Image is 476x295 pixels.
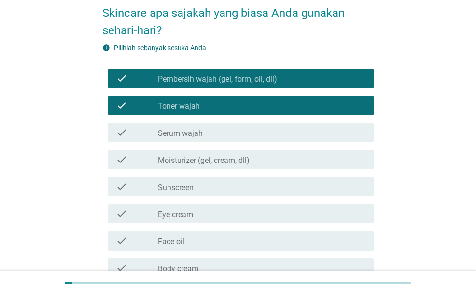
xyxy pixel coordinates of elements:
label: Sunscreen [158,183,194,192]
label: Pilihlah sebanyak sesuka Anda [114,44,206,52]
label: Face oil [158,237,184,247]
i: check [116,208,127,220]
label: Pembersih wajah (gel, form, oil, dll) [158,74,277,84]
i: check [116,73,127,84]
i: check [116,100,127,111]
i: check [116,262,127,274]
label: Toner wajah [158,102,200,111]
label: Moisturizer (gel, cream, dll) [158,156,250,165]
i: check [116,181,127,192]
i: check [116,154,127,165]
i: check [116,127,127,138]
i: check [116,235,127,247]
i: info [102,44,110,52]
label: Body cream [158,264,198,274]
label: Serum wajah [158,129,203,138]
label: Eye cream [158,210,193,220]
